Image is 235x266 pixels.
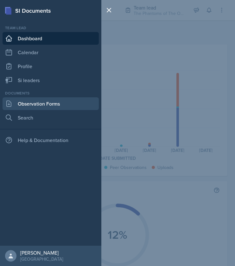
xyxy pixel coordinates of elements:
[3,90,99,96] div: Documents
[3,74,99,87] a: Si leaders
[3,46,99,59] a: Calendar
[3,25,99,31] div: Team lead
[3,32,99,45] a: Dashboard
[3,134,99,146] div: Help & Documentation
[3,60,99,73] a: Profile
[3,111,99,124] a: Search
[20,256,63,262] div: [GEOGRAPHIC_DATA]
[20,250,63,256] div: [PERSON_NAME]
[3,97,99,110] a: Observation Forms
